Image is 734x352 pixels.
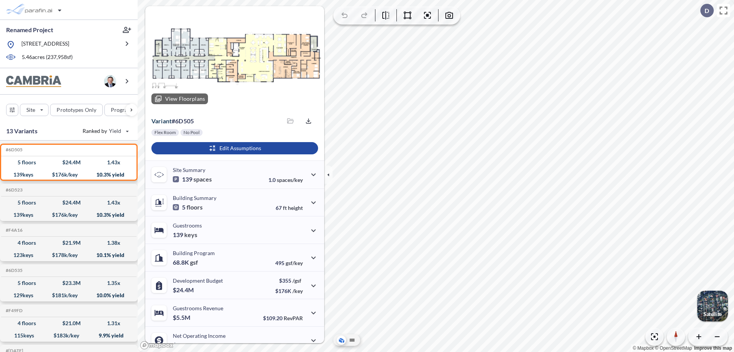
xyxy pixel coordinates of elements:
[697,291,728,321] button: Switcher ImageSatellite
[173,332,226,339] p: Net Operating Income
[219,144,261,152] p: Edit Assumptions
[173,341,192,349] p: $2.5M
[268,177,303,183] p: 1.0
[140,341,174,350] a: Mapbox homepage
[284,315,303,321] span: RevPAR
[151,117,194,125] p: # 6d505
[111,106,132,114] p: Program
[50,104,103,116] button: Prototypes Only
[277,177,303,183] span: spaces/key
[173,167,205,173] p: Site Summary
[154,129,176,136] p: Flex Room
[4,268,23,273] h5: Click to copy the code
[20,104,49,116] button: Site
[173,277,223,284] p: Development Budget
[183,129,200,136] p: No Pool
[655,345,692,351] a: OpenStreetMap
[173,231,197,239] p: 139
[348,336,357,345] button: Site Plan
[193,175,212,183] span: spaces
[4,147,23,152] h5: Click to copy the code
[292,288,303,294] span: /key
[270,342,303,349] p: 45.0%
[173,314,192,321] p: $5.5M
[633,345,654,351] a: Mapbox
[173,259,198,266] p: 68.8K
[283,205,287,211] span: ft
[337,336,346,345] button: Aerial View
[151,117,172,124] span: Variant
[173,175,212,183] p: 139
[4,187,23,193] h5: Click to copy the code
[6,75,61,87] img: BrandImage
[165,96,205,102] p: View Floorplans
[190,259,198,266] span: gsf
[151,142,318,154] button: Edit Assumptions
[697,291,728,321] img: Switcher Image
[6,26,53,34] p: Renamed Project
[109,127,122,135] span: Yield
[275,260,303,266] p: 495
[57,106,96,114] p: Prototypes Only
[694,345,732,351] a: Improve this map
[263,315,303,321] p: $109.20
[276,205,303,211] p: 67
[288,205,303,211] span: height
[286,342,303,349] span: margin
[22,53,73,62] p: 5.46 acres ( 237,958 sf)
[104,75,116,87] img: user logo
[173,203,203,211] p: 5
[173,286,195,294] p: $24.4M
[104,104,146,116] button: Program
[6,126,37,136] p: 13 Variants
[4,308,23,313] h5: Click to copy the code
[26,106,35,114] p: Site
[187,203,203,211] span: floors
[184,231,197,239] span: keys
[292,277,301,284] span: /gsf
[173,305,223,311] p: Guestrooms Revenue
[286,260,303,266] span: gsf/key
[275,277,303,284] p: $355
[173,195,216,201] p: Building Summary
[275,288,303,294] p: $176K
[21,40,69,49] p: [STREET_ADDRESS]
[76,125,134,137] button: Ranked by Yield
[703,311,722,317] p: Satellite
[173,250,215,256] p: Building Program
[173,222,202,229] p: Guestrooms
[4,228,23,233] h5: Click to copy the code
[705,7,709,14] p: D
